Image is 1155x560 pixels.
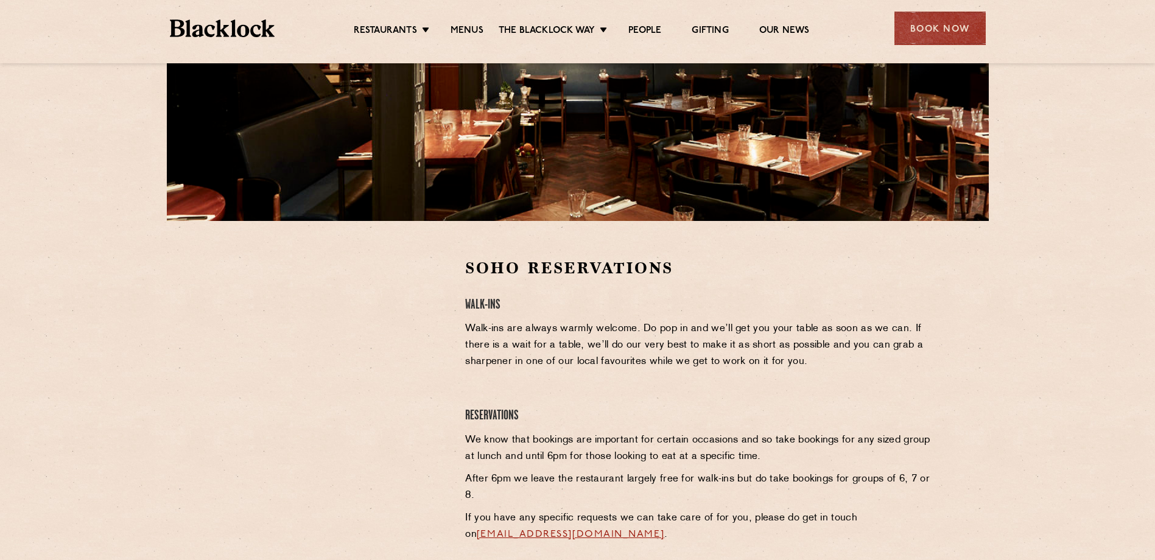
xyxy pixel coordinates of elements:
div: Book Now [894,12,986,45]
a: Our News [759,25,810,38]
a: The Blacklock Way [499,25,595,38]
a: [EMAIL_ADDRESS][DOMAIN_NAME] [477,530,664,539]
h4: Reservations [465,408,932,424]
p: After 6pm we leave the restaurant largely free for walk-ins but do take bookings for groups of 6,... [465,471,932,504]
a: People [628,25,661,38]
p: We know that bookings are important for certain occasions and so take bookings for any sized grou... [465,432,932,465]
a: Gifting [692,25,728,38]
p: Walk-ins are always warmly welcome. Do pop in and we’ll get you your table as soon as we can. If ... [465,321,932,370]
img: BL_Textured_Logo-footer-cropped.svg [170,19,275,37]
a: Restaurants [354,25,417,38]
a: Menus [451,25,483,38]
p: If you have any specific requests we can take care of for you, please do get in touch on . [465,510,932,543]
iframe: OpenTable make booking widget [267,257,403,441]
h2: Soho Reservations [465,257,932,279]
h4: Walk-Ins [465,297,932,313]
